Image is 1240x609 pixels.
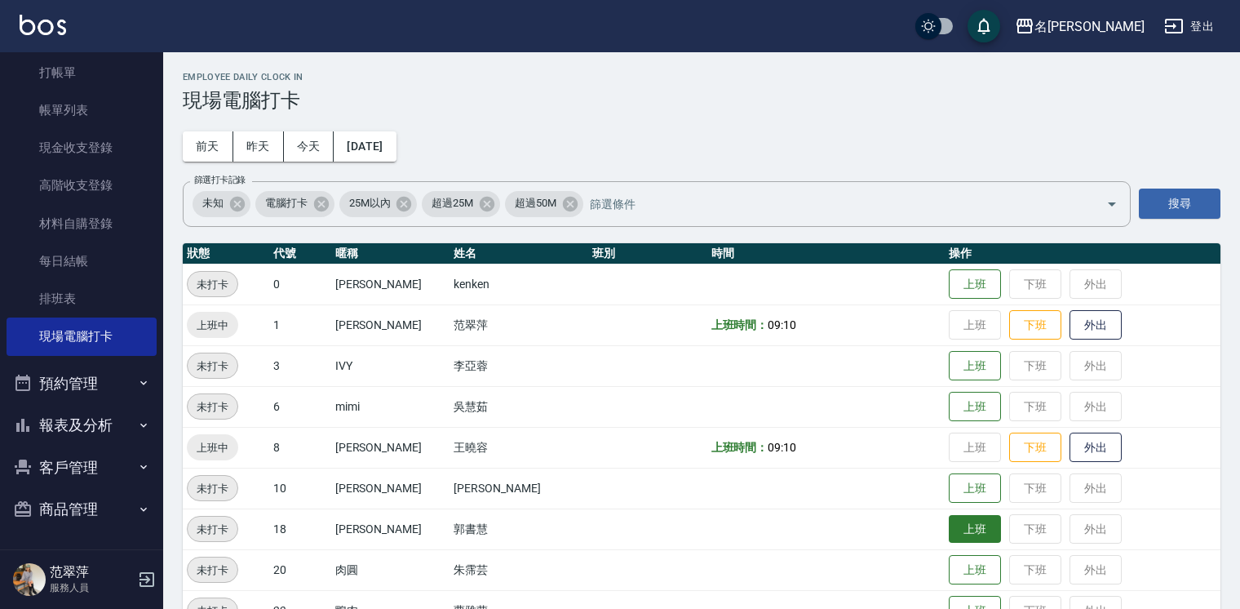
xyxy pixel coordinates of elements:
[269,386,331,427] td: 6
[7,129,157,167] a: 現金收支登錄
[188,480,237,497] span: 未打卡
[711,318,768,331] b: 上班時間：
[949,473,1001,504] button: 上班
[7,54,157,91] a: 打帳單
[331,304,450,345] td: [PERSON_NAME]
[188,276,237,293] span: 未打卡
[331,264,450,304] td: [PERSON_NAME]
[50,564,133,580] h5: 范翠萍
[269,549,331,590] td: 20
[188,398,237,416] span: 未打卡
[331,427,450,468] td: [PERSON_NAME]
[949,515,1001,544] button: 上班
[188,521,237,538] span: 未打卡
[422,195,483,211] span: 超過25M
[7,362,157,405] button: 預約管理
[949,351,1001,381] button: 上班
[7,447,157,489] button: 客戶管理
[269,345,331,386] td: 3
[269,468,331,509] td: 10
[1139,189,1220,219] button: 搜尋
[269,264,331,304] td: 0
[949,269,1001,300] button: 上班
[20,15,66,35] img: Logo
[449,264,588,304] td: kenken
[711,441,768,454] b: 上班時間：
[588,243,707,264] th: 班別
[183,243,269,264] th: 狀態
[183,72,1220,82] h2: Employee Daily Clock In
[194,174,246,186] label: 篩選打卡記錄
[7,205,157,242] a: 材料自購登錄
[269,243,331,264] th: 代號
[1099,191,1125,217] button: Open
[449,427,588,468] td: 王曉容
[7,280,157,318] a: 排班表
[505,191,583,217] div: 超過50M
[1034,16,1145,37] div: 名[PERSON_NAME]
[768,441,796,454] span: 09:10
[586,189,1078,218] input: 篩選條件
[331,468,450,509] td: [PERSON_NAME]
[13,563,46,596] img: Person
[1008,10,1151,43] button: 名[PERSON_NAME]
[7,91,157,129] a: 帳單列表
[449,243,588,264] th: 姓名
[1158,11,1220,42] button: 登出
[339,191,418,217] div: 25M以內
[1009,310,1061,340] button: 下班
[449,304,588,345] td: 范翠萍
[193,195,233,211] span: 未知
[255,195,317,211] span: 電腦打卡
[331,345,450,386] td: IVY
[188,358,237,375] span: 未打卡
[183,131,233,162] button: 前天
[187,317,238,334] span: 上班中
[449,549,588,590] td: 朱霈芸
[7,404,157,447] button: 報表及分析
[422,191,500,217] div: 超過25M
[449,468,588,509] td: [PERSON_NAME]
[7,167,157,204] a: 高階收支登錄
[188,562,237,579] span: 未打卡
[50,580,133,595] p: 服務人員
[331,386,450,427] td: mimi
[7,318,157,355] a: 現場電腦打卡
[339,195,401,211] span: 25M以內
[945,243,1220,264] th: 操作
[949,555,1001,585] button: 上班
[768,318,796,331] span: 09:10
[255,191,334,217] div: 電腦打卡
[1069,310,1122,340] button: 外出
[449,345,588,386] td: 李亞蓉
[183,89,1220,112] h3: 現場電腦打卡
[1009,433,1061,463] button: 下班
[449,386,588,427] td: 吳慧茹
[193,191,250,217] div: 未知
[331,549,450,590] td: 肉圓
[187,439,238,456] span: 上班中
[284,131,334,162] button: 今天
[334,131,396,162] button: [DATE]
[968,10,1000,42] button: save
[269,509,331,549] td: 18
[505,195,566,211] span: 超過50M
[7,488,157,531] button: 商品管理
[7,242,157,280] a: 每日結帳
[269,427,331,468] td: 8
[269,304,331,345] td: 1
[949,392,1001,422] button: 上班
[707,243,945,264] th: 時間
[1069,433,1122,463] button: 外出
[449,509,588,549] td: 郭書慧
[331,243,450,264] th: 暱稱
[331,509,450,549] td: [PERSON_NAME]
[233,131,284,162] button: 昨天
